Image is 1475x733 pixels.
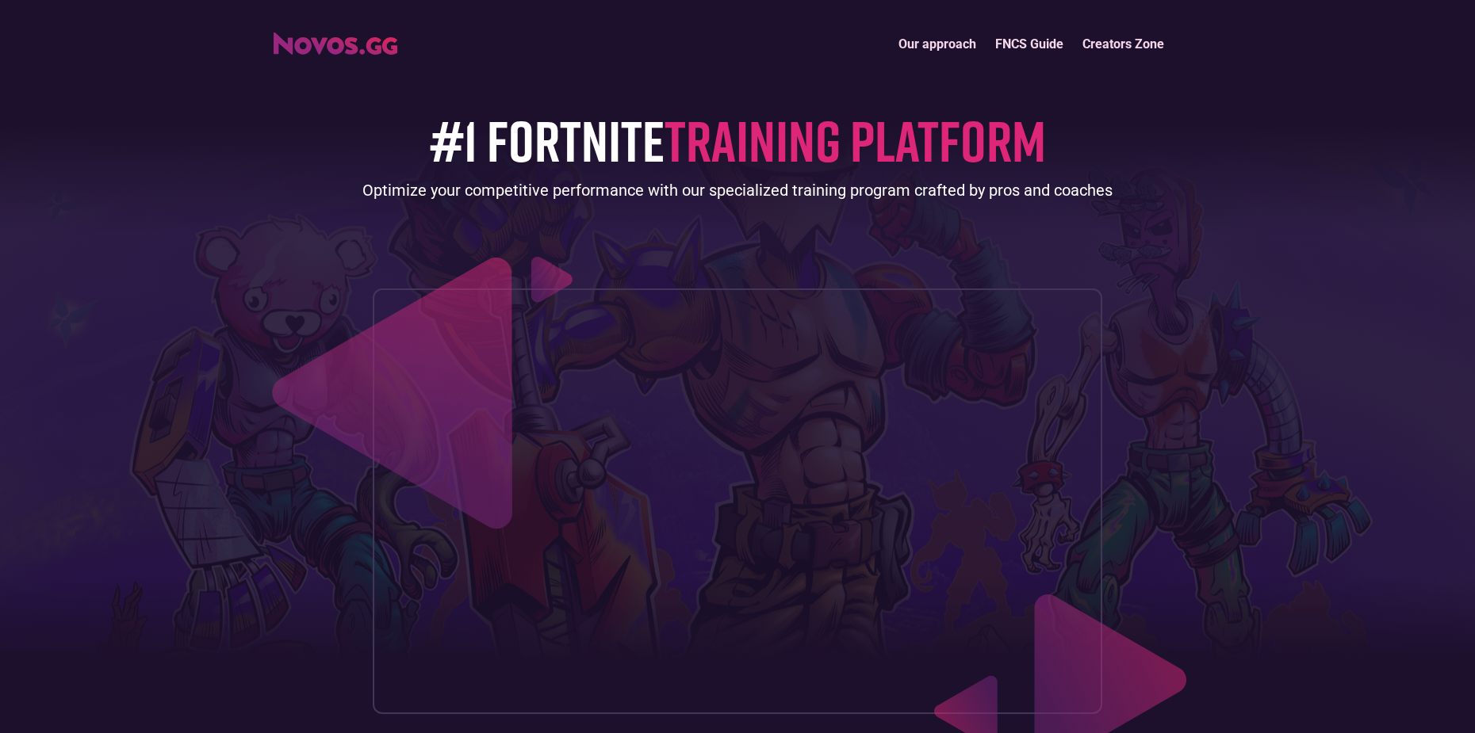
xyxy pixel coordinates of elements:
[1073,27,1174,61] a: Creators Zone
[986,27,1073,61] a: FNCS Guide
[430,109,1046,171] h1: #1 FORTNITE
[665,105,1046,174] span: TRAINING PLATFORM
[889,27,986,61] a: Our approach
[362,179,1113,201] div: Optimize your competitive performance with our specialized training program crafted by pros and c...
[386,302,1089,700] iframe: Increase your placement in 14 days (Novos.gg)
[274,27,397,55] a: home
